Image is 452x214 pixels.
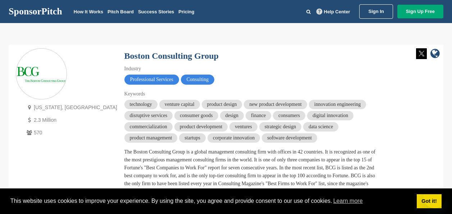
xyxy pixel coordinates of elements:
[309,100,366,109] span: innovation engineering
[423,185,446,208] iframe: Button to launch messaging window
[273,111,305,120] span: consumers
[207,133,260,143] span: corporate innovation
[25,116,117,125] p: 2.3 Million
[315,8,352,16] a: Help Center
[332,196,364,206] a: learn more about cookies
[259,122,301,131] span: strategic design
[138,9,174,14] a: Success Stories
[108,9,134,14] a: Pitch Board
[307,111,353,120] span: digital innovation
[124,65,376,73] div: Industry
[246,111,271,120] span: finance
[179,133,206,143] span: startups
[10,196,411,206] span: This website uses cookies to improve your experience. By using the site, you agree and provide co...
[25,103,117,112] p: [US_STATE], [GEOGRAPHIC_DATA]
[124,75,179,85] span: Professional Services
[25,128,117,137] p: 570
[397,5,443,18] a: Sign Up Free
[430,48,440,60] a: company link
[416,48,427,59] img: Twitter white
[262,133,317,143] span: software development
[174,122,228,131] span: product development
[74,9,103,14] a: How It Works
[124,90,376,98] div: Keywords
[417,194,442,209] a: dismiss cookie message
[359,4,393,19] a: Sign In
[229,122,257,131] span: ventures
[174,111,218,120] span: consumer goods
[124,100,157,109] span: technology
[178,9,194,14] a: Pricing
[244,100,307,109] span: new product development
[124,133,178,143] span: product management
[124,148,376,196] div: The Boston Consulting Group is a global management consulting firm with offices in 42 countries. ...
[220,111,244,120] span: design
[159,100,200,109] span: venture capital
[16,65,67,84] img: Sponsorpitch & Boston Consulting Group
[124,111,173,120] span: disruptive services
[303,122,338,131] span: data science
[9,7,62,16] a: SponsorPitch
[124,122,173,131] span: commercialization
[202,100,242,109] span: product design
[124,51,219,61] a: Boston Consulting Group
[181,75,214,85] span: Consulting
